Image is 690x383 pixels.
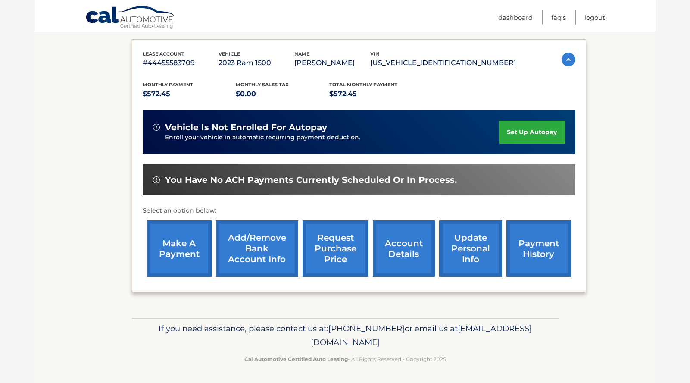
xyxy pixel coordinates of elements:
a: Dashboard [498,10,533,25]
img: alert-white.svg [153,124,160,131]
p: Select an option below: [143,206,575,216]
a: make a payment [147,220,212,277]
span: vehicle [219,51,240,57]
span: Monthly sales Tax [236,82,289,88]
strong: Cal Automotive Certified Auto Leasing [244,356,348,362]
p: 2023 Ram 1500 [219,57,294,69]
p: Enroll your vehicle in automatic recurring payment deduction. [165,133,500,142]
p: [US_VEHICLE_IDENTIFICATION_NUMBER] [370,57,516,69]
p: If you need assistance, please contact us at: or email us at [137,322,553,349]
a: request purchase price [303,220,368,277]
span: name [294,51,309,57]
img: alert-white.svg [153,176,160,183]
p: $572.45 [329,88,423,100]
span: lease account [143,51,184,57]
img: accordion-active.svg [562,53,575,66]
a: update personal info [439,220,502,277]
a: payment history [506,220,571,277]
p: $0.00 [236,88,329,100]
a: Add/Remove bank account info [216,220,298,277]
a: account details [373,220,435,277]
p: $572.45 [143,88,236,100]
p: #44455583709 [143,57,219,69]
span: vehicle is not enrolled for autopay [165,122,327,133]
span: You have no ACH payments currently scheduled or in process. [165,175,457,185]
span: vin [370,51,379,57]
a: Cal Automotive [85,6,176,31]
a: set up autopay [499,121,565,144]
span: Monthly Payment [143,82,193,88]
a: FAQ's [551,10,566,25]
span: [PHONE_NUMBER] [328,323,405,333]
span: [EMAIL_ADDRESS][DOMAIN_NAME] [311,323,532,347]
p: [PERSON_NAME] [294,57,370,69]
p: - All Rights Reserved - Copyright 2025 [137,355,553,364]
a: Logout [584,10,605,25]
span: Total Monthly Payment [329,82,397,88]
